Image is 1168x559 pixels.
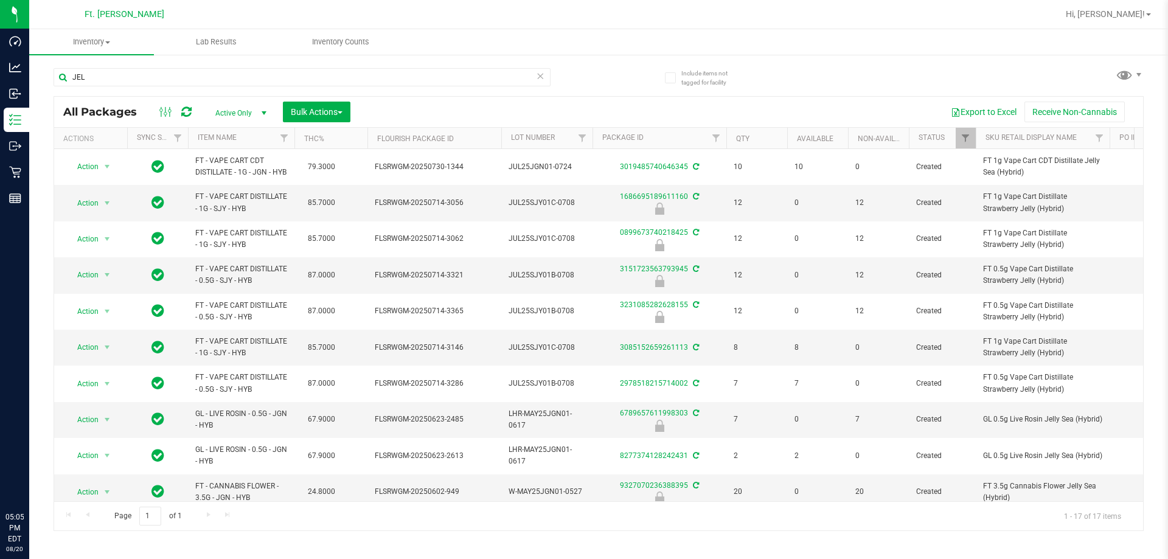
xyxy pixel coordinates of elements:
[85,9,164,19] span: Ft. [PERSON_NAME]
[151,266,164,283] span: In Sync
[66,303,99,320] span: Action
[591,239,728,251] div: Newly Received
[63,134,122,143] div: Actions
[734,305,780,317] span: 12
[691,162,699,171] span: Sync from Compliance System
[195,372,287,395] span: FT - VAPE CART DISTILLATE - 0.5G - SJY - HYB
[509,378,585,389] span: JUL25SJY01B-0708
[375,233,494,245] span: FLSRWGM-20250714-3062
[5,512,24,544] p: 05:05 PM EDT
[9,35,21,47] inline-svg: Dashboard
[9,61,21,74] inline-svg: Analytics
[375,269,494,281] span: FLSRWGM-20250714-3321
[983,372,1102,395] span: FT 0.5g Vape Cart Distillate Strawberry Jelly (Hybrid)
[509,305,585,317] span: JUL25SJY01B-0708
[916,161,968,173] span: Created
[66,484,99,501] span: Action
[956,128,976,148] a: Filter
[794,197,841,209] span: 0
[855,486,902,498] span: 20
[736,134,749,143] a: Qty
[5,544,24,554] p: 08/20
[302,266,341,284] span: 87.0000
[983,336,1102,359] span: FT 1g Vape Cart Distillate Strawberry Jelly (Hybrid)
[375,197,494,209] span: FLSRWGM-20250714-3056
[916,414,968,425] span: Created
[195,444,287,467] span: GL - LIVE ROSIN - 0.5G - JGN - HYB
[855,233,902,245] span: 12
[100,231,115,248] span: select
[66,195,99,212] span: Action
[66,266,99,283] span: Action
[302,194,341,212] span: 85.7000
[151,302,164,319] span: In Sync
[983,263,1102,286] span: FT 0.5g Vape Cart Distillate Strawberry Jelly (Hybrid)
[794,414,841,425] span: 0
[691,409,699,417] span: Sync from Compliance System
[151,230,164,247] span: In Sync
[855,161,902,173] span: 0
[66,411,99,428] span: Action
[9,114,21,126] inline-svg: Inventory
[983,227,1102,251] span: FT 1g Vape Cart Distillate Strawberry Jelly (Hybrid)
[100,195,115,212] span: select
[916,486,968,498] span: Created
[100,339,115,356] span: select
[195,191,287,214] span: FT - VAPE CART DISTILLATE - 1G - SJY - HYB
[794,233,841,245] span: 0
[509,197,585,209] span: JUL25SJY01C-0708
[9,140,21,152] inline-svg: Outbound
[620,300,688,309] a: 3231085282628155
[66,375,99,392] span: Action
[734,378,780,389] span: 7
[375,161,494,173] span: FLSRWGM-20250730-1344
[151,411,164,428] span: In Sync
[195,155,287,178] span: FT - VAPE CART CDT DISTILLATE - 1G - JGN - HYB
[855,197,902,209] span: 12
[602,133,644,142] a: Package ID
[983,300,1102,323] span: FT 0.5g Vape Cart Distillate Strawberry Jelly (Hybrid)
[855,342,902,353] span: 0
[916,305,968,317] span: Created
[691,192,699,201] span: Sync from Compliance System
[734,233,780,245] span: 12
[983,155,1102,178] span: FT 1g Vape Cart CDT Distillate Jelly Sea (Hybrid)
[12,462,49,498] iframe: Resource center
[794,342,841,353] span: 8
[29,29,154,55] a: Inventory
[375,486,494,498] span: FLSRWGM-20250602-949
[198,133,237,142] a: Item Name
[100,266,115,283] span: select
[296,36,386,47] span: Inventory Counts
[794,450,841,462] span: 2
[66,158,99,175] span: Action
[591,420,728,432] div: Newly Received
[591,203,728,215] div: Newly Received
[734,342,780,353] span: 8
[375,414,494,425] span: FLSRWGM-20250623-2485
[100,158,115,175] span: select
[1119,133,1138,142] a: PO ID
[983,191,1102,214] span: FT 1g Vape Cart Distillate Strawberry Jelly (Hybrid)
[283,102,350,122] button: Bulk Actions
[620,192,688,201] a: 1686695189611160
[797,134,833,143] a: Available
[691,228,699,237] span: Sync from Compliance System
[302,339,341,356] span: 85.7000
[691,300,699,309] span: Sync from Compliance System
[916,269,968,281] span: Created
[195,300,287,323] span: FT - VAPE CART DISTILLATE - 0.5G - SJY - HYB
[302,483,341,501] span: 24.8000
[572,128,593,148] a: Filter
[375,378,494,389] span: FLSRWGM-20250714-3286
[302,375,341,392] span: 87.0000
[794,486,841,498] span: 0
[137,133,184,142] a: Sync Status
[620,451,688,460] a: 8277374128242431
[154,29,279,55] a: Lab Results
[375,305,494,317] span: FLSRWGM-20250714-3365
[151,339,164,356] span: In Sync
[916,233,968,245] span: Created
[151,158,164,175] span: In Sync
[983,414,1102,425] span: GL 0.5g Live Rosin Jelly Sea (Hybrid)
